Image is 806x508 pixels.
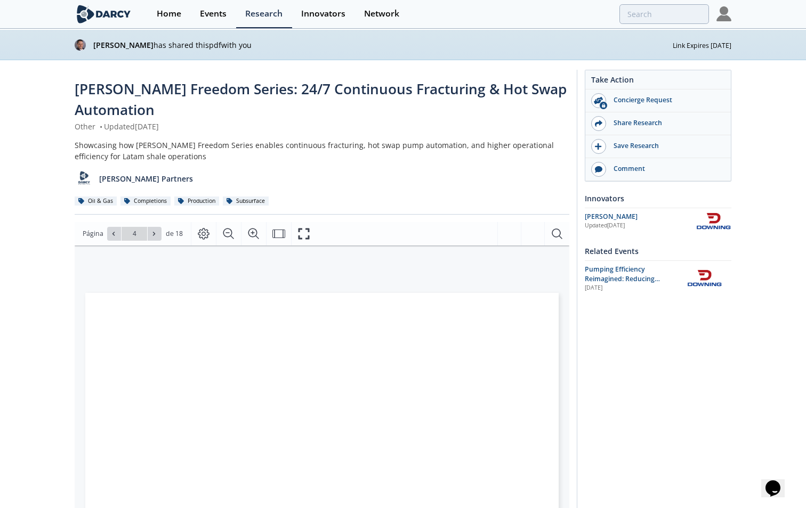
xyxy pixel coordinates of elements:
[606,118,726,128] div: Share Research
[75,39,86,51] img: b519afcd-38bb-4c85-b38e-bbd73bfb3a9c
[157,10,181,18] div: Home
[75,196,117,206] div: Oil & Gas
[245,10,283,18] div: Research
[174,196,219,206] div: Production
[585,242,731,260] div: Related Events
[585,189,731,208] div: Innovators
[585,222,696,230] div: Updated [DATE]
[606,95,726,105] div: Concierge Request
[606,141,726,151] div: Save Research
[606,164,726,174] div: Comment
[619,4,709,24] input: Advanced Search
[93,39,673,51] p: has shared this pdf with you
[673,39,731,51] div: Link Expires [DATE]
[364,10,399,18] div: Network
[301,10,345,18] div: Innovators
[120,196,171,206] div: Completions
[200,10,227,18] div: Events
[585,74,731,89] div: Take Action
[716,6,731,21] img: Profile
[585,212,731,231] a: [PERSON_NAME] Updated[DATE] Downing
[687,269,722,288] img: Downing
[223,196,269,206] div: Subsurface
[93,40,154,50] strong: [PERSON_NAME]
[585,212,696,222] div: [PERSON_NAME]
[99,173,193,184] p: [PERSON_NAME] Partners
[585,265,731,293] a: Pumping Efficiency Reimagined: Reducing Downtime in [PERSON_NAME] Muerta Completions [DATE] Downing
[75,5,133,23] img: logo-wide.svg
[98,121,104,132] span: •
[761,465,795,497] iframe: chat widget
[75,140,569,162] div: Showcasing how [PERSON_NAME] Freedom Series enables continuous fracturing, hot swap pump automati...
[75,79,567,119] span: [PERSON_NAME] Freedom Series: 24/7 Continuous Fracturing & Hot Swap Automation
[696,212,731,231] img: Downing
[585,265,679,303] span: Pumping Efficiency Reimagined: Reducing Downtime in [PERSON_NAME] Muerta Completions
[75,121,569,132] div: Other Updated [DATE]
[585,284,679,292] div: [DATE]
